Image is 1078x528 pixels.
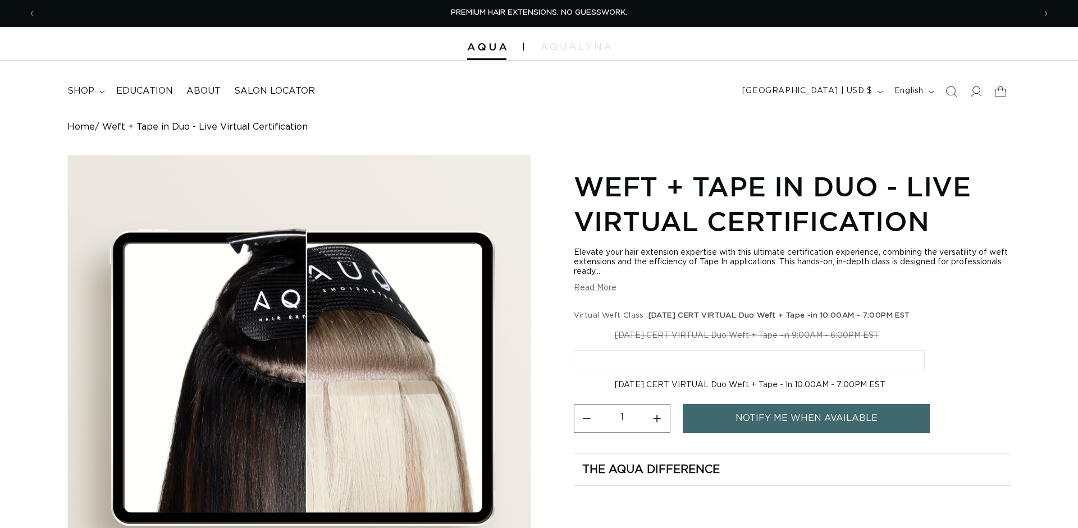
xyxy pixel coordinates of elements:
button: Read More [574,283,616,293]
button: Notify me when available [683,404,930,433]
button: Next announcement [1034,3,1058,24]
label: [DATE] CERT VIRTUAL Duo Weft + Tape - In 10:00AM - 7:00PM EST [574,375,926,394]
a: Home [67,122,95,132]
span: Salon Locator [234,85,315,97]
span: About [186,85,221,97]
span: Notify me when available [736,404,878,433]
button: Previous announcement [20,3,44,24]
span: [GEOGRAPHIC_DATA] | USD $ [742,85,873,97]
a: Salon Locator [227,79,322,104]
div: Elevate your hair extension expertise with this ultimate certification experience, combining the ... [574,248,1011,277]
a: About [180,79,227,104]
label: [DATE] CERT VIRTUAL Duo Weft + Tape -in 9:00AM - 6:00PM EST [574,326,920,345]
h1: Weft + Tape in Duo - Live Virtual Certification [574,169,1011,239]
summary: Search [939,79,963,104]
summary: shop [61,79,109,104]
label: [DATE] CERT VIRTUAL Duo Weft + Tape -in 10:00AM - 7:00PM EST [574,350,925,370]
button: [GEOGRAPHIC_DATA] | USD $ [736,81,888,102]
img: aqualyna.com [541,43,611,50]
span: [DATE] CERT VIRTUAL Duo Weft + Tape -in 10:00AM - 7:00PM EST [648,312,910,319]
legend: Virtual Weft Class : [574,310,911,322]
button: English [888,81,939,102]
span: Education [116,85,173,97]
summary: The Aqua Difference [574,454,1011,485]
h2: The Aqua Difference [582,462,720,477]
span: shop [67,85,94,97]
span: PREMIUM HAIR EXTENSIONS. NO GUESSWORK. [451,9,627,16]
span: Weft + Tape in Duo - Live Virtual Certification [102,122,308,132]
a: Education [109,79,180,104]
img: Aqua Hair Extensions [467,43,506,51]
span: English [894,85,924,97]
nav: breadcrumbs [67,122,1011,132]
